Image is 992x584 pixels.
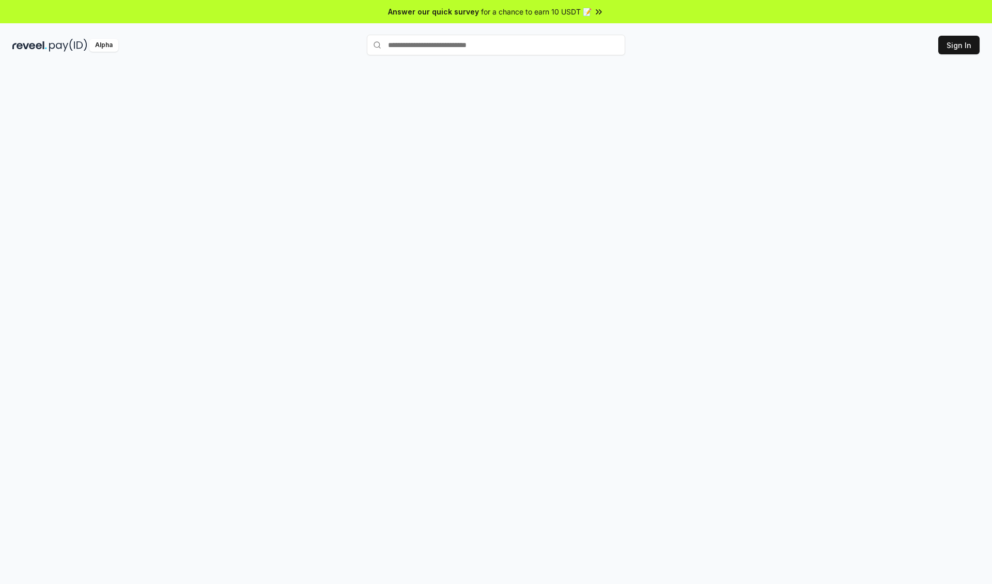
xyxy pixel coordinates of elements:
span: for a chance to earn 10 USDT 📝 [481,6,592,17]
button: Sign In [938,36,980,54]
div: Alpha [89,39,118,52]
img: reveel_dark [12,39,47,52]
img: pay_id [49,39,87,52]
span: Answer our quick survey [388,6,479,17]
